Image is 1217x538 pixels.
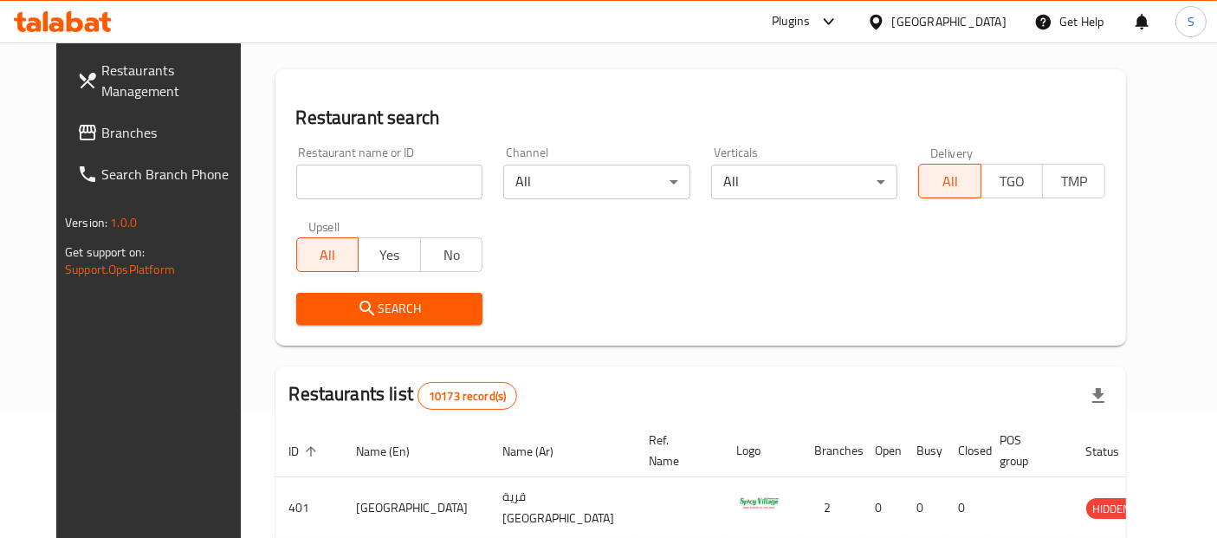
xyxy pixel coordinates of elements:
span: Get support on: [65,241,145,263]
div: HIDDEN [1086,498,1138,519]
a: Branches [63,112,260,153]
span: POS group [1000,430,1052,471]
span: All [926,169,974,194]
a: Search Branch Phone [63,153,260,195]
input: Search for restaurant name or ID.. [296,165,483,199]
button: Yes [358,237,421,272]
img: Spicy Village [737,483,780,526]
div: All [711,165,898,199]
th: Branches [801,425,862,477]
button: All [296,237,359,272]
span: Yes [366,243,414,268]
span: All [304,243,353,268]
button: All [918,164,981,198]
h2: Restaurant search [296,105,1105,131]
span: Restaurants Management [101,60,246,101]
button: No [420,237,483,272]
button: TGO [981,164,1044,198]
span: Name (Ar) [503,441,577,462]
div: All [503,165,690,199]
span: S [1188,12,1194,31]
th: Open [862,425,903,477]
span: Ref. Name [650,430,702,471]
div: Total records count [418,382,517,410]
a: Restaurants Management [63,49,260,112]
span: No [428,243,476,268]
th: Closed [945,425,987,477]
span: Version: [65,211,107,234]
span: Name (En) [357,441,433,462]
span: 10173 record(s) [418,388,516,405]
span: Search Branch Phone [101,164,246,185]
span: 1.0.0 [110,211,137,234]
span: TMP [1050,169,1098,194]
span: Search [310,298,469,320]
a: Support.OpsPlatform [65,258,175,281]
button: Search [296,293,483,325]
th: Busy [903,425,945,477]
span: ID [289,441,322,462]
label: Delivery [930,146,974,159]
button: TMP [1042,164,1105,198]
h2: Restaurants list [289,381,518,410]
div: Export file [1078,375,1119,417]
span: TGO [988,169,1037,194]
label: Upsell [308,220,340,232]
span: Branches [101,122,246,143]
span: Status [1086,441,1143,462]
div: [GEOGRAPHIC_DATA] [892,12,1007,31]
th: Logo [723,425,801,477]
div: Plugins [772,11,810,32]
span: HIDDEN [1086,499,1138,519]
